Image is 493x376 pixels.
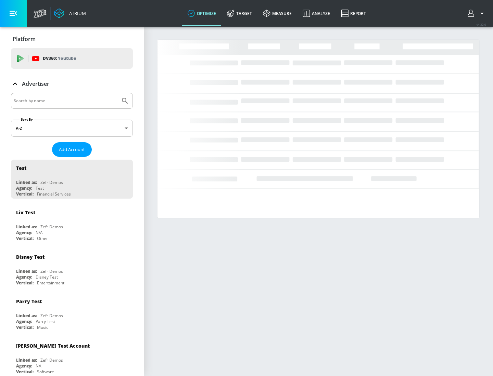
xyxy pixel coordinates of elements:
[14,96,117,105] input: Search by name
[11,48,133,69] div: DV360: Youtube
[40,179,63,185] div: Zefr Demos
[16,191,34,197] div: Vertical:
[16,274,32,280] div: Agency:
[37,324,48,330] div: Music
[16,209,35,216] div: Liv Test
[477,23,486,26] span: v 4.32.0
[11,160,133,199] div: TestLinked as:Zefr DemosAgency:TestVertical:Financial Services
[16,280,34,286] div: Vertical:
[16,254,45,260] div: Disney Test
[11,293,133,332] div: Parry TestLinked as:Zefr DemosAgency:Parry TestVertical:Music
[58,55,76,62] p: Youtube
[20,117,34,122] label: Sort By
[16,165,26,171] div: Test
[36,274,58,280] div: Disney Test
[16,313,37,319] div: Linked as:
[37,280,64,286] div: Entertainment
[22,80,49,88] p: Advertiser
[40,313,63,319] div: Zefr Demos
[11,249,133,287] div: Disney TestLinked as:Zefr DemosAgency:Disney TestVertical:Entertainment
[16,357,37,363] div: Linked as:
[36,319,55,324] div: Parry Test
[16,236,34,241] div: Vertical:
[11,74,133,93] div: Advertiser
[16,324,34,330] div: Vertical:
[16,224,37,230] div: Linked as:
[222,1,257,26] a: Target
[336,1,371,26] a: Report
[257,1,297,26] a: measure
[16,268,37,274] div: Linked as:
[182,1,222,26] a: optimize
[66,10,86,16] div: Atrium
[16,230,32,236] div: Agency:
[43,55,76,62] p: DV360:
[16,343,90,349] div: [PERSON_NAME] Test Account
[52,142,92,157] button: Add Account
[36,230,43,236] div: N/A
[40,224,63,230] div: Zefr Demos
[37,369,54,375] div: Software
[16,369,34,375] div: Vertical:
[16,363,32,369] div: Agency:
[37,236,48,241] div: Other
[16,185,32,191] div: Agency:
[13,35,36,43] p: Platform
[36,363,41,369] div: NA
[11,204,133,243] div: Liv TestLinked as:Zefr DemosAgency:N/AVertical:Other
[16,298,42,305] div: Parry Test
[11,120,133,137] div: A-Z
[40,357,63,363] div: Zefr Demos
[16,179,37,185] div: Linked as:
[297,1,336,26] a: Analyze
[40,268,63,274] div: Zefr Demos
[59,146,85,153] span: Add Account
[36,185,44,191] div: Test
[37,191,71,197] div: Financial Services
[11,29,133,49] div: Platform
[16,319,32,324] div: Agency:
[54,8,86,18] a: Atrium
